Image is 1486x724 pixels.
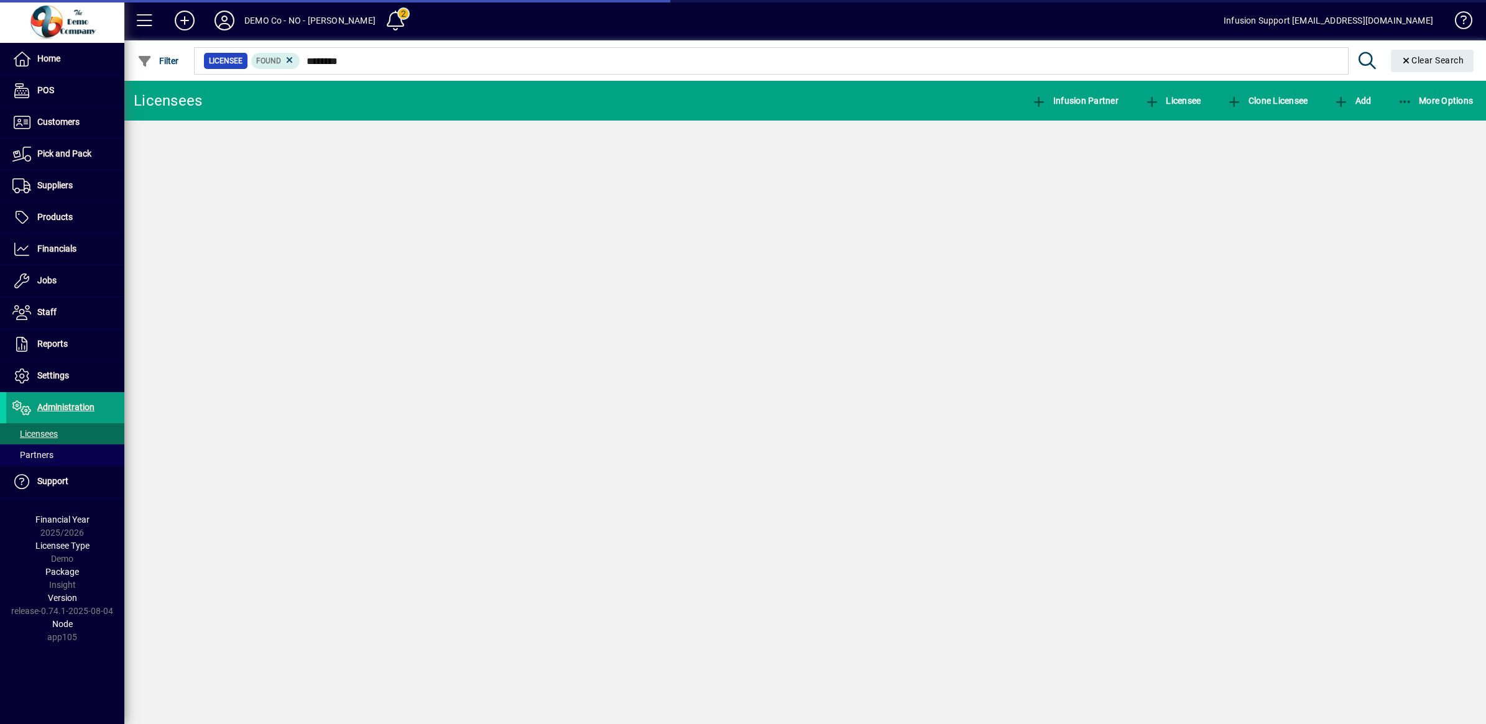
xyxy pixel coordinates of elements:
span: POS [37,85,54,95]
span: Node [52,619,73,629]
span: Settings [37,370,69,380]
a: Support [6,466,124,497]
span: Licensees [12,429,58,439]
button: Add [165,9,205,32]
button: Filter [134,50,182,72]
span: Financials [37,244,76,254]
a: Suppliers [6,170,124,201]
span: Licensee Type [35,541,90,551]
span: Package [45,567,79,577]
span: Filter [137,56,179,66]
div: Licensees [134,91,202,111]
button: Clear [1391,50,1474,72]
span: Clone Licensee [1227,96,1308,106]
span: Infusion Partner [1031,96,1119,106]
button: Profile [205,9,244,32]
span: Customers [37,117,80,127]
a: POS [6,75,124,106]
span: Licensee [209,55,242,67]
span: Add [1334,96,1371,106]
button: More Options [1395,89,1477,112]
span: Version [48,593,77,603]
span: Administration [37,402,95,412]
span: Pick and Pack [37,149,91,158]
span: Licensee [1145,96,1201,106]
span: Jobs [37,275,57,285]
a: Licensees [6,423,124,444]
span: Partners [12,450,53,460]
a: Products [6,202,124,233]
a: Reports [6,329,124,360]
span: Found [256,57,281,65]
span: More Options [1398,96,1474,106]
span: Reports [37,339,68,349]
a: Knowledge Base [1446,2,1470,43]
a: Customers [6,107,124,138]
div: Infusion Support [EMAIL_ADDRESS][DOMAIN_NAME] [1224,11,1433,30]
mat-chip: Found Status: Found [251,53,300,69]
a: Jobs [6,265,124,296]
span: Products [37,212,73,222]
button: Licensee [1142,89,1204,112]
a: Settings [6,360,124,392]
a: Financials [6,234,124,265]
span: Staff [37,307,57,317]
span: Suppliers [37,180,73,190]
a: Partners [6,444,124,465]
a: Pick and Pack [6,139,124,170]
span: Support [37,476,68,486]
button: Infusion Partner [1028,89,1122,112]
span: Home [37,53,60,63]
a: Home [6,44,124,75]
span: Clear Search [1401,55,1464,65]
div: DEMO Co - NO - [PERSON_NAME] [244,11,376,30]
span: Financial Year [35,515,90,525]
a: Staff [6,297,124,328]
button: Clone Licensee [1224,89,1311,112]
button: Add [1331,89,1374,112]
